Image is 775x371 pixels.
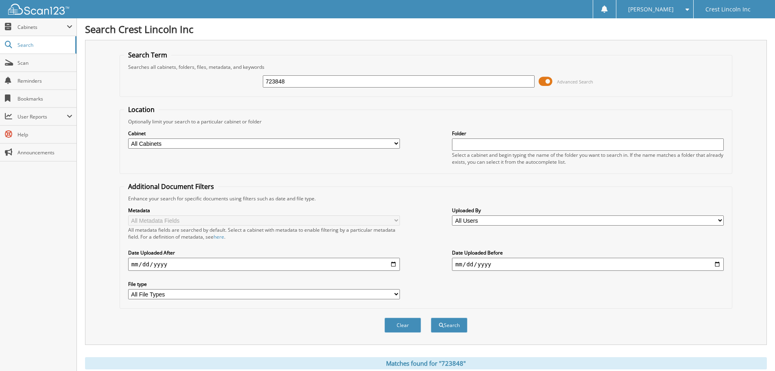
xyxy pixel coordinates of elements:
[128,249,400,256] label: Date Uploaded After
[452,258,724,271] input: end
[17,131,72,138] span: Help
[128,130,400,137] label: Cabinet
[452,151,724,165] div: Select a cabinet and begin typing the name of the folder you want to search in. If the name match...
[85,22,767,36] h1: Search Crest Lincoln Inc
[8,4,69,15] img: scan123-logo-white.svg
[128,281,400,288] label: File type
[384,318,421,333] button: Clear
[124,182,218,191] legend: Additional Document Filters
[452,130,724,137] label: Folder
[17,95,72,102] span: Bookmarks
[452,249,724,256] label: Date Uploaded Before
[17,24,67,31] span: Cabinets
[17,59,72,66] span: Scan
[85,357,767,369] div: Matches found for "723848"
[17,42,71,48] span: Search
[431,318,467,333] button: Search
[124,64,728,70] div: Searches all cabinets, folders, files, metadata, and keywords
[705,7,751,12] span: Crest Lincoln Inc
[557,79,593,85] span: Advanced Search
[628,7,674,12] span: [PERSON_NAME]
[124,105,159,114] legend: Location
[17,149,72,156] span: Announcements
[124,118,728,125] div: Optionally limit your search to a particular cabinet or folder
[17,77,72,84] span: Reminders
[124,195,728,202] div: Enhance your search for specific documents using filters such as date and file type.
[128,207,400,214] label: Metadata
[452,207,724,214] label: Uploaded By
[214,233,224,240] a: here
[17,113,67,120] span: User Reports
[128,226,400,240] div: All metadata fields are searched by default. Select a cabinet with metadata to enable filtering b...
[124,50,171,59] legend: Search Term
[128,258,400,271] input: start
